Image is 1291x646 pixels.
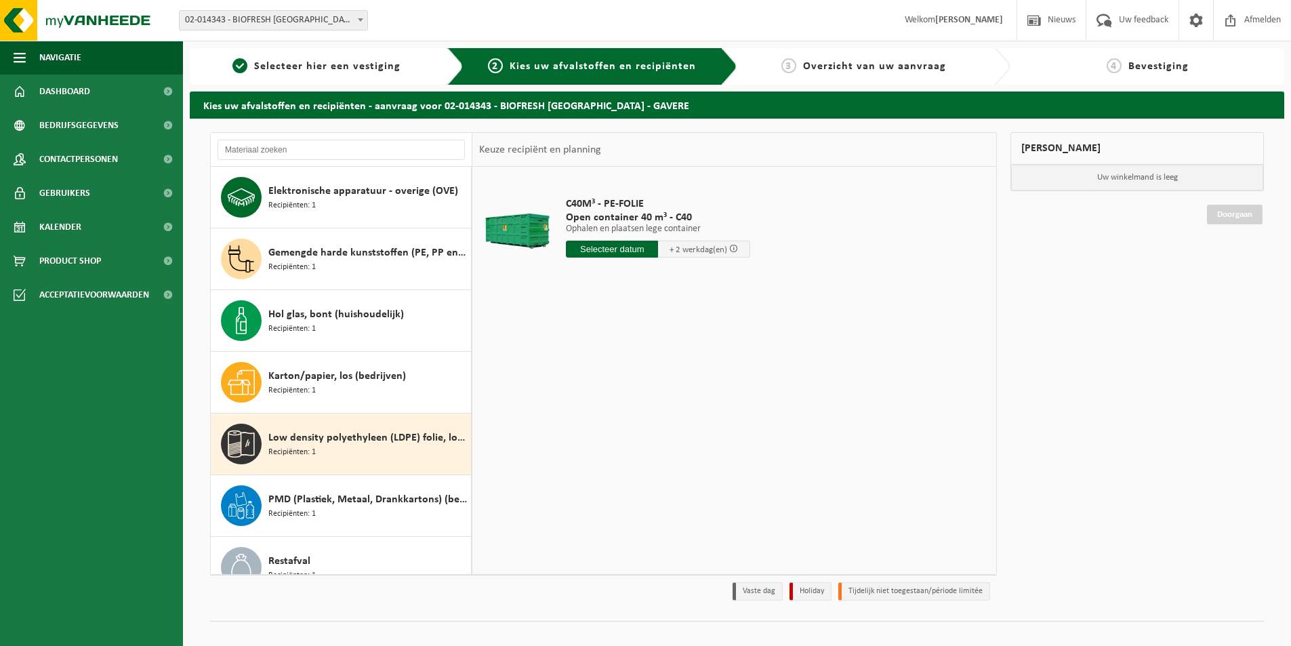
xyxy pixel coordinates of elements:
p: Uw winkelmand is leeg [1011,165,1263,190]
span: Selecteer hier een vestiging [254,61,401,72]
span: Acceptatievoorwaarden [39,278,149,312]
span: Elektronische apparatuur - overige (OVE) [268,183,458,199]
span: Navigatie [39,41,81,75]
span: 3 [781,58,796,73]
span: Recipiënten: 1 [268,323,316,336]
div: [PERSON_NAME] [1010,132,1264,165]
span: PMD (Plastiek, Metaal, Drankkartons) (bedrijven) [268,491,468,508]
a: Doorgaan [1207,205,1263,224]
li: Tijdelijk niet toegestaan/période limitée [838,582,990,601]
span: Restafval [268,553,310,569]
span: Recipiënten: 1 [268,261,316,274]
h2: Kies uw afvalstoffen en recipiënten - aanvraag voor 02-014343 - BIOFRESH [GEOGRAPHIC_DATA] - GAVERE [190,92,1284,118]
button: Karton/papier, los (bedrijven) Recipiënten: 1 [211,352,472,413]
span: Kies uw afvalstoffen en recipiënten [510,61,696,72]
span: Dashboard [39,75,90,108]
input: Selecteer datum [566,241,658,258]
span: Recipiënten: 1 [268,508,316,521]
li: Vaste dag [733,582,783,601]
span: C40M³ - PE-FOLIE [566,197,750,211]
span: Hol glas, bont (huishoudelijk) [268,306,404,323]
li: Holiday [790,582,832,601]
button: Gemengde harde kunststoffen (PE, PP en PVC), recycleerbaar (industrieel) Recipiënten: 1 [211,228,472,290]
span: 4 [1107,58,1122,73]
span: 1 [232,58,247,73]
span: Overzicht van uw aanvraag [803,61,946,72]
span: Bedrijfsgegevens [39,108,119,142]
div: Keuze recipiënt en planning [472,133,608,167]
button: Low density polyethyleen (LDPE) folie, los, gekleurd Recipiënten: 1 [211,413,472,475]
span: Karton/papier, los (bedrijven) [268,368,406,384]
button: Restafval Recipiënten: 1 [211,537,472,599]
strong: [PERSON_NAME] [935,15,1003,25]
span: Gemengde harde kunststoffen (PE, PP en PVC), recycleerbaar (industrieel) [268,245,468,261]
span: Recipiënten: 1 [268,384,316,397]
span: Gebruikers [39,176,90,210]
span: Bevestiging [1128,61,1189,72]
p: Ophalen en plaatsen lege container [566,224,750,234]
span: 02-014343 - BIOFRESH BELGIUM - GAVERE [179,10,368,31]
span: 2 [488,58,503,73]
button: Hol glas, bont (huishoudelijk) Recipiënten: 1 [211,290,472,352]
a: 1Selecteer hier een vestiging [197,58,436,75]
span: Recipiënten: 1 [268,446,316,459]
span: Kalender [39,210,81,244]
input: Materiaal zoeken [218,140,465,160]
span: Recipiënten: 1 [268,569,316,582]
span: Contactpersonen [39,142,118,176]
button: PMD (Plastiek, Metaal, Drankkartons) (bedrijven) Recipiënten: 1 [211,475,472,537]
span: Open container 40 m³ - C40 [566,211,750,224]
span: 02-014343 - BIOFRESH BELGIUM - GAVERE [180,11,367,30]
span: + 2 werkdag(en) [670,245,727,254]
span: Low density polyethyleen (LDPE) folie, los, gekleurd [268,430,468,446]
button: Elektronische apparatuur - overige (OVE) Recipiënten: 1 [211,167,472,228]
span: Product Shop [39,244,101,278]
span: Recipiënten: 1 [268,199,316,212]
